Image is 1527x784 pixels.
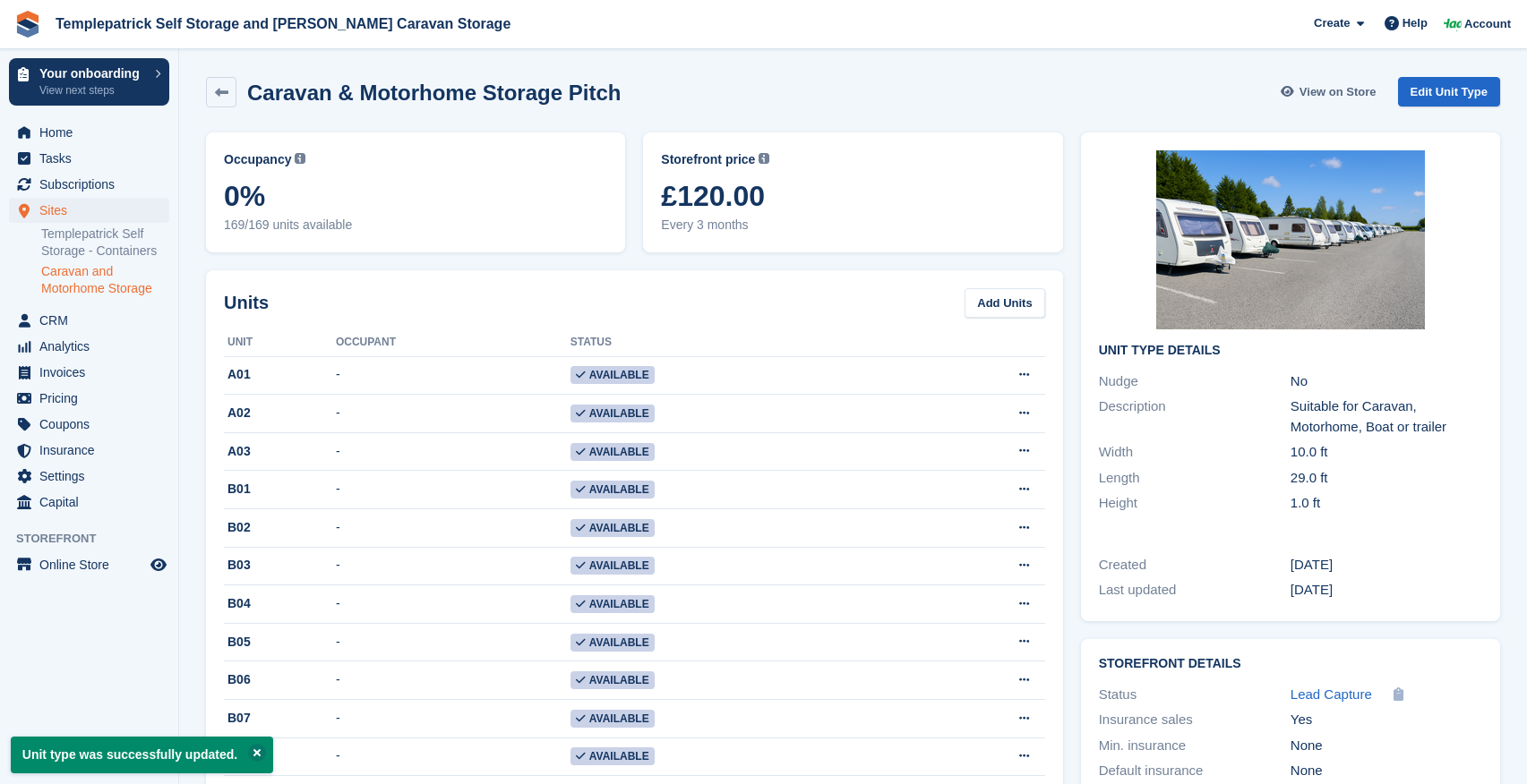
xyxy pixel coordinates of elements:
[1444,14,1462,32] img: Gareth Hagan
[39,172,147,197] span: Subscriptions
[570,595,655,613] span: Available
[148,554,169,575] a: Preview store
[1398,77,1500,107] a: Edit Unit Type
[570,405,655,422] span: Available
[224,404,336,422] div: A02
[336,661,570,700] td: -
[9,386,169,411] a: menu
[41,226,169,260] a: Templepatrick Self Storage - Containers
[224,670,336,689] div: B06
[661,180,1044,212] span: £120.00
[1291,371,1482,392] div: No
[1099,468,1291,489] div: Length
[224,594,336,613] div: B04
[1099,710,1291,730] div: Insurance sales
[9,198,169,223] a: menu
[224,150,291,169] span: Occupancy
[1099,493,1291,514] div: Height
[570,366,655,384] span: Available
[39,120,147,145] span: Home
[48,9,518,38] a: Templepatrick Self Storage and [PERSON_NAME] Caravan Storage
[9,58,169,106] a: Your onboarding View next steps
[224,746,336,765] div: B08
[9,438,169,463] a: menu
[336,471,570,509] td: -
[9,146,169,171] a: menu
[570,328,898,357] th: Status
[9,490,169,515] a: menu
[1279,77,1384,107] a: View on Store
[570,710,655,728] span: Available
[336,509,570,548] td: -
[570,519,655,537] span: Available
[1099,736,1291,756] div: Min. insurance
[1291,685,1372,705] a: Lead Capture
[1291,710,1482,730] div: Yes
[14,11,41,38] img: stora-icon-8386f47178a22dfd0bd8f6a31ec36ba5ce8667c1dd55bd0f319d3a0aa187defe.svg
[1099,371,1291,392] div: Nudge
[1291,580,1482,601] div: [DATE]
[1099,685,1291,705] div: Status
[570,443,655,461] span: Available
[1291,686,1372,702] span: Lead Capture
[1099,657,1482,671] h2: Storefront Details
[39,490,147,515] span: Capital
[1314,14,1350,32] span: Create
[39,360,147,385] span: Invoices
[39,334,147,359] span: Analytics
[965,288,1044,318] a: Add Units
[1099,761,1291,781] div: Default insurance
[224,216,607,234] span: 169/169 units available
[1099,344,1482,358] h2: Unit Type details
[39,82,146,98] p: View next steps
[9,172,169,197] a: menu
[224,328,336,357] th: Unit
[336,547,570,585] td: -
[224,709,336,728] div: B07
[9,412,169,437] a: menu
[9,464,169,489] a: menu
[1099,442,1291,463] div: Width
[39,67,146,80] p: Your onboarding
[1464,15,1511,33] span: Account
[247,81,621,105] h2: Caravan & Motorhome Storage Pitch
[224,518,336,537] div: B02
[39,464,147,489] span: Settings
[224,180,607,212] span: 0%
[336,356,570,395] td: -
[39,552,147,577] span: Online Store
[1099,555,1291,575] div: Created
[1291,396,1482,437] div: Suitable for Caravan, Motorhome, Boat or trailer
[336,585,570,624] td: -
[1291,493,1482,514] div: 1.0 ft
[1291,761,1482,781] div: None
[41,263,169,297] a: Caravan and Motorhome Storage
[1291,555,1482,575] div: [DATE]
[570,747,655,765] span: Available
[570,557,655,575] span: Available
[1403,14,1428,32] span: Help
[9,360,169,385] a: menu
[224,289,269,316] h2: Units
[1099,396,1291,437] div: Description
[661,216,1044,234] span: Every 3 months
[570,671,655,689] span: Available
[224,633,336,652] div: B05
[11,737,273,773] p: Unit type was successfully updated.
[224,556,336,575] div: B03
[336,700,570,738] td: -
[16,530,178,548] span: Storefront
[39,198,147,223] span: Sites
[39,308,147,333] span: CRM
[295,153,305,164] img: icon-info-grey-7440780725fd019a000dd9b08b2336e03edf1995a4989e88bcd33f0948082b44.svg
[661,150,755,169] span: Storefront price
[9,308,169,333] a: menu
[9,334,169,359] a: menu
[1300,83,1377,101] span: View on Store
[9,120,169,145] a: menu
[224,480,336,499] div: B01
[39,386,147,411] span: Pricing
[224,365,336,384] div: A01
[1291,442,1482,463] div: 10.0 ft
[224,442,336,461] div: A03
